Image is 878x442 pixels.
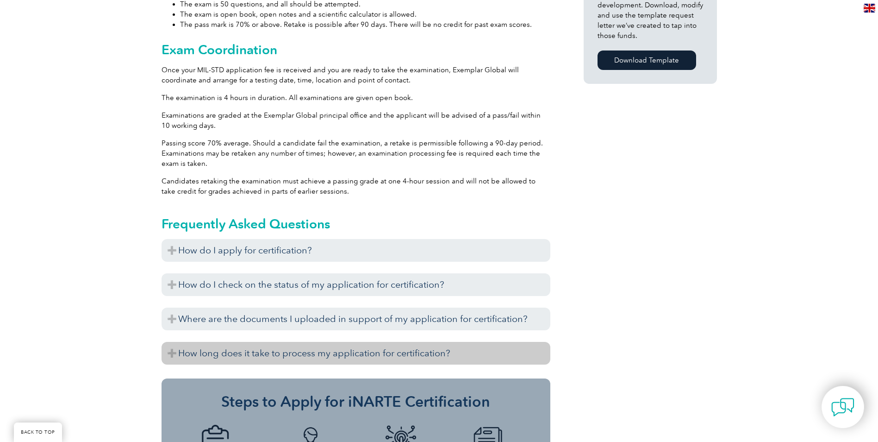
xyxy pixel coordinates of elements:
[180,9,550,19] li: The exam is open book, open notes and a scientific calculator is allowed.
[14,423,62,442] a: BACK TO TOP
[864,4,875,13] img: en
[162,65,550,85] p: Once your MIL-STD application fee is received and you are ready to take the examination, Exemplar...
[162,176,550,196] p: Candidates retaking the examination must achieve a passing grade at one 4-hour session and will n...
[162,239,550,262] h3: How do I apply for certification?
[162,138,550,169] p: Passing score 70% average. Should a candidate fail the examination, a retake is permissible follo...
[162,216,550,231] h2: Frequently Asked Questions
[162,273,550,296] h3: How do I check on the status of my application for certification?
[162,342,550,365] h3: How long does it take to process my application for certification?
[162,42,550,57] h2: Exam Coordination
[162,308,550,330] h3: Where are the documents I uploaded in support of my application for certification?
[162,93,550,103] p: The examination is 4 hours in duration. All examinations are given open book.
[180,19,550,30] li: The pass mark is 70% or above. Retake is possible after 90 days. There will be no credit for past...
[162,110,550,131] p: Examinations are graded at the Exemplar Global principal office and the applicant will be advised...
[175,392,536,411] h3: Steps to Apply for iNARTE Certification
[831,396,854,419] img: contact-chat.png
[598,51,696,70] a: Download Template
